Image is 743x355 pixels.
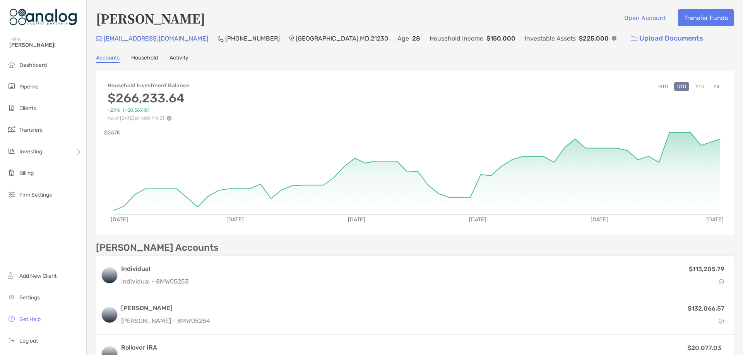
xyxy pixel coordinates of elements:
[121,304,210,313] h3: [PERSON_NAME]
[692,82,707,91] button: YTD
[678,9,734,26] button: Transfer Funds
[7,60,16,69] img: dashboard icon
[469,216,486,223] text: [DATE]
[19,127,43,133] span: Transfers
[121,264,189,273] h3: Individual
[19,338,38,344] span: Log out
[689,264,724,274] p: $113,205.79
[7,292,16,302] img: settings icon
[9,3,77,31] img: Zoe Logo
[226,216,244,223] text: [DATE]
[412,34,420,43] p: 28
[19,273,56,279] span: Add New Client
[612,36,616,41] img: Info Icon
[579,34,609,43] p: $225,000
[486,34,515,43] p: $150,000
[104,34,208,43] p: [EMAIL_ADDRESS][DOMAIN_NAME]
[19,105,36,112] span: Clients
[217,36,224,42] img: Phone Icon
[289,36,294,42] img: Location Icon
[19,148,42,155] span: Investing
[166,116,172,121] img: Performance Info
[9,42,82,48] span: [PERSON_NAME]!
[719,318,724,324] img: Account Status icon
[19,170,34,177] span: Billing
[96,54,120,63] a: Accounts
[348,216,365,223] text: [DATE]
[525,34,576,43] p: Investable Assets
[19,294,40,301] span: Settings
[7,146,16,156] img: investing icon
[618,9,672,26] button: Open Account
[626,30,708,47] a: Upload Documents
[655,82,671,91] button: MTD
[7,82,16,91] img: pipeline icon
[7,314,16,323] img: get-help icon
[96,243,219,253] p: [PERSON_NAME] Accounts
[688,304,724,313] p: $132,066.57
[225,34,280,43] p: [PHONE_NUMBER]
[7,168,16,177] img: billing icon
[430,34,483,43] p: Household Income
[719,279,724,284] img: Account Status icon
[19,83,39,90] span: Pipeline
[7,125,16,134] img: transfers icon
[710,82,722,91] button: All
[591,216,608,223] text: [DATE]
[7,271,16,280] img: add_new_client icon
[631,36,637,41] img: button icon
[19,192,52,198] span: Firm Settings
[121,277,189,286] p: Individual - 8MW05253
[296,34,388,43] p: [GEOGRAPHIC_DATA] , MD , 21230
[108,82,189,89] h4: Household Investment Balance
[102,307,117,323] img: logo account
[19,62,47,68] span: Dashboard
[123,107,149,113] span: ( +$8,369.18 )
[7,336,16,345] img: logout icon
[96,9,205,27] h4: [PERSON_NAME]
[7,190,16,199] img: firm-settings icon
[19,316,41,323] span: Get Help
[687,343,721,353] p: $20,077.03
[121,343,576,352] h3: Rollover IRA
[397,34,409,43] p: Age
[96,36,102,41] img: Email Icon
[121,316,210,326] p: [PERSON_NAME] - 8MW05254
[131,54,158,63] a: Household
[674,82,689,91] button: QTD
[111,216,128,223] text: [DATE]
[108,116,189,121] p: As of [DATE] at 4:00 PM ET
[108,107,120,113] span: +2.9%
[169,54,188,63] a: Activity
[102,268,117,283] img: logo account
[7,103,16,112] img: clients icon
[104,129,120,136] text: $267K
[108,91,189,105] h3: $266,233.64
[706,216,724,223] text: [DATE]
